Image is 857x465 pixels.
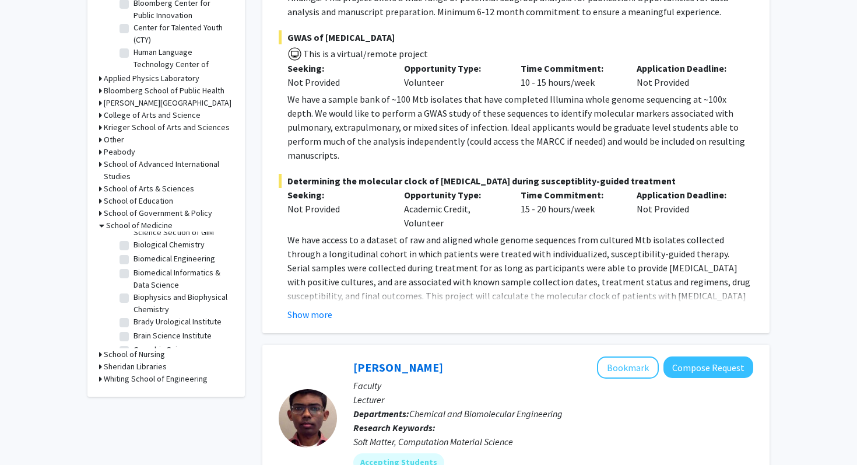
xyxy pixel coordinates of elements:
label: Biomedical Engineering [134,253,215,265]
div: Not Provided [628,188,744,230]
p: Opportunity Type: [404,61,503,75]
span: Determining the molecular clock of [MEDICAL_DATA] during susceptiblity-guided treatment [279,174,753,188]
h3: School of Advanced International Studies [104,158,233,183]
h3: School of Government & Policy [104,207,212,219]
p: Seeking: [287,61,387,75]
p: Lecturer [353,393,753,407]
label: Brain Science Institute [134,330,212,342]
span: Chemical and Biomolecular Engineering [409,408,563,419]
iframe: Chat [9,412,50,456]
p: Opportunity Type: [404,188,503,202]
label: Biophysics and Biophysical Chemistry [134,291,230,316]
label: Brady Urological Institute [134,316,222,328]
h3: Whiting School of Engineering [104,373,208,385]
span: GWAS of [MEDICAL_DATA] [279,30,753,44]
b: Research Keywords: [353,422,435,433]
div: Not Provided [287,202,387,216]
label: Cannabis Science Laboratory [134,344,230,368]
p: Time Commitment: [521,61,620,75]
span: This is a virtual/remote project [302,48,428,60]
h3: College of Arts and Science [104,109,201,121]
h3: Other [104,134,124,146]
div: 15 - 20 hours/week [512,188,628,230]
div: 10 - 15 hours/week [512,61,628,89]
div: Not Provided [287,75,387,89]
h3: School of Education [104,195,173,207]
p: Application Deadline: [637,61,736,75]
h3: Bloomberg School of Public Health [104,85,224,97]
p: Seeking: [287,188,387,202]
h3: School of Nursing [104,348,165,361]
h3: Peabody [104,146,135,158]
label: Biological Chemistry [134,239,205,251]
div: Volunteer [395,61,512,89]
b: Departments: [353,408,409,419]
a: [PERSON_NAME] [353,360,443,375]
p: Application Deadline: [637,188,736,202]
label: Biomedical Informatics & Data Science [134,267,230,291]
div: Academic Credit, Volunteer [395,188,512,230]
p: Faculty [353,379,753,393]
h3: Applied Physics Laboratory [104,72,199,85]
div: Not Provided [628,61,744,89]
label: Human Language Technology Center of Excellence (HLTCOE) [134,46,230,83]
button: Show more [287,307,332,321]
h3: Sheridan Libraries [104,361,167,373]
p: We have access to a dataset of raw and aligned whole genome sequences from cultured Mtb isolates ... [287,233,753,359]
p: We have a sample bank of ~100 Mtb isolates that have completed Illumina whole genome sequencing a... [287,92,753,162]
h3: Krieger School of Arts and Sciences [104,121,230,134]
button: Add John Edison to Bookmarks [597,356,659,379]
div: Soft Matter, Computation Material Science [353,435,753,449]
h3: [PERSON_NAME][GEOGRAPHIC_DATA] [104,97,231,109]
h3: School of Arts & Sciences [104,183,194,195]
label: Center for Talented Youth (CTY) [134,22,230,46]
p: Time Commitment: [521,188,620,202]
button: Compose Request to John Edison [663,356,753,378]
h3: School of Medicine [106,219,173,232]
